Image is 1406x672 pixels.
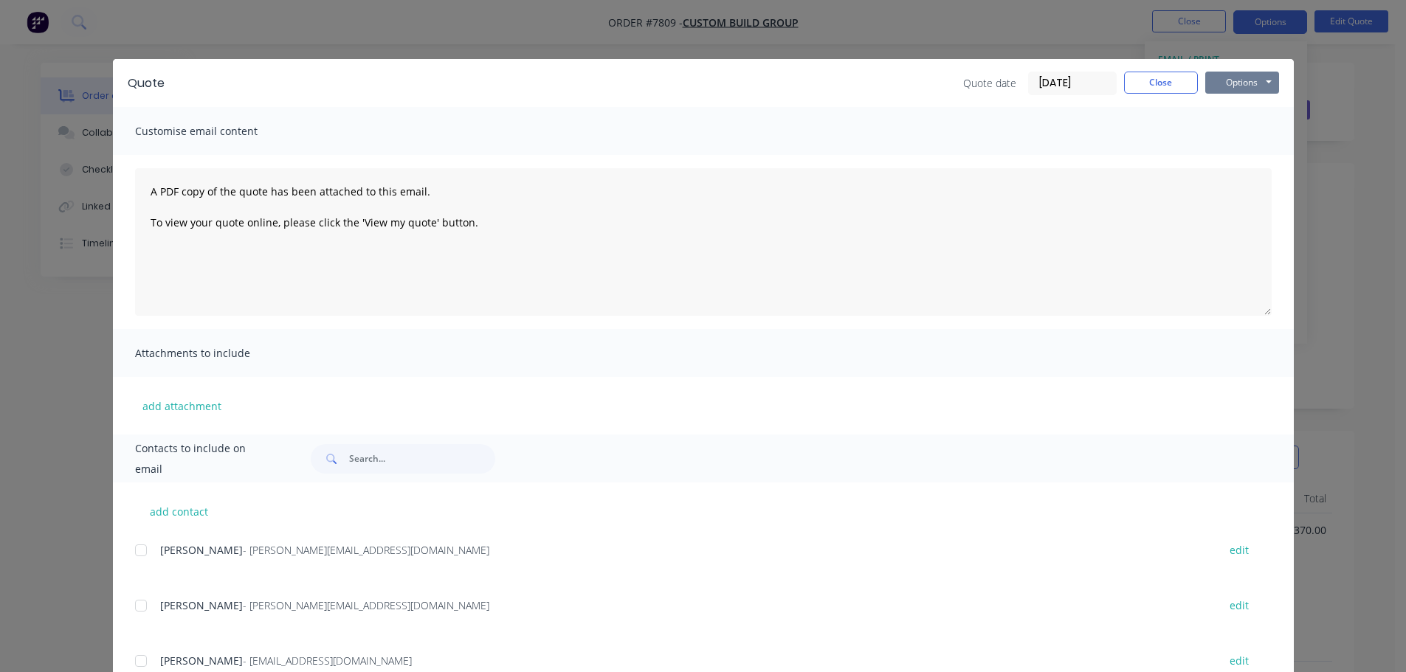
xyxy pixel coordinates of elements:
[160,543,243,557] span: [PERSON_NAME]
[1221,540,1258,560] button: edit
[135,438,275,479] span: Contacts to include on email
[1124,72,1198,94] button: Close
[135,121,297,142] span: Customise email content
[135,395,229,417] button: add attachment
[1221,595,1258,615] button: edit
[1205,72,1279,94] button: Options
[160,598,243,612] span: [PERSON_NAME]
[963,75,1016,91] span: Quote date
[160,654,243,668] span: [PERSON_NAME]
[243,598,489,612] span: - [PERSON_NAME][EMAIL_ADDRESS][DOMAIN_NAME]
[135,168,1272,316] textarea: A PDF copy of the quote has been attached to this email. To view your quote online, please click ...
[128,75,165,92] div: Quote
[135,500,224,522] button: add contact
[243,654,412,668] span: - [EMAIL_ADDRESS][DOMAIN_NAME]
[135,343,297,364] span: Attachments to include
[349,444,495,474] input: Search...
[1221,651,1258,671] button: edit
[243,543,489,557] span: - [PERSON_NAME][EMAIL_ADDRESS][DOMAIN_NAME]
